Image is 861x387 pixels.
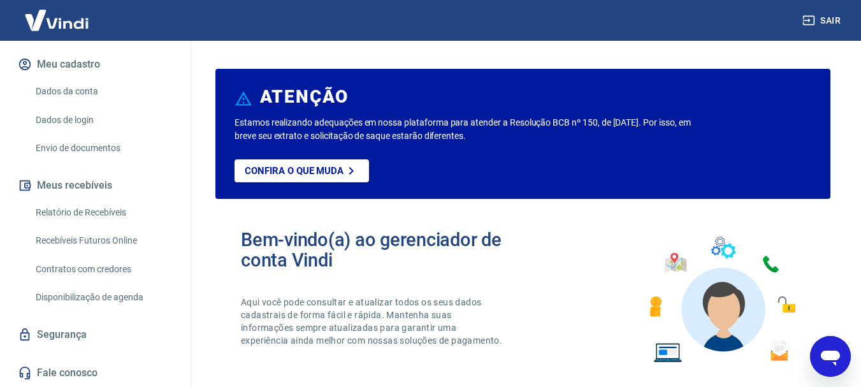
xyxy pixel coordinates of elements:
a: Dados da conta [31,78,175,105]
a: Segurança [15,321,175,349]
button: Sair [800,9,846,33]
p: Aqui você pode consultar e atualizar todos os seus dados cadastrais de forma fácil e rápida. Mant... [241,296,505,347]
button: Meus recebíveis [15,172,175,200]
img: Imagem de um avatar masculino com diversos icones exemplificando as funcionalidades do gerenciado... [638,230,805,370]
a: Relatório de Recebíveis [31,200,175,226]
a: Confira o que muda [235,159,369,182]
img: Vindi [15,1,98,40]
button: Meu cadastro [15,50,175,78]
a: Recebíveis Futuros Online [31,228,175,254]
h6: ATENÇÃO [260,91,349,103]
h2: Bem-vindo(a) ao gerenciador de conta Vindi [241,230,523,270]
a: Envio de documentos [31,135,175,161]
iframe: Botão para abrir a janela de mensagens [810,336,851,377]
a: Dados de login [31,107,175,133]
a: Disponibilização de agenda [31,284,175,310]
a: Contratos com credores [31,256,175,282]
a: Fale conosco [15,359,175,387]
p: Confira o que muda [245,165,344,177]
p: Estamos realizando adequações em nossa plataforma para atender a Resolução BCB nº 150, de [DATE].... [235,116,696,143]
